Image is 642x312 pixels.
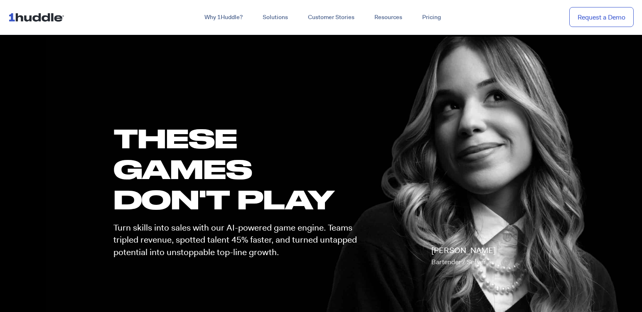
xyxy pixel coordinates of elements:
a: Request a Demo [569,7,634,27]
a: Customer Stories [298,10,364,25]
span: Bartender / Server [431,258,486,266]
a: Why 1Huddle? [194,10,253,25]
h1: these GAMES DON'T PLAY [113,123,364,214]
a: Resources [364,10,412,25]
p: Turn skills into sales with our AI-powered game engine. Teams tripled revenue, spotted talent 45%... [113,222,364,258]
a: Pricing [412,10,451,25]
a: Solutions [253,10,298,25]
img: ... [8,9,68,25]
p: [PERSON_NAME] [431,245,496,268]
